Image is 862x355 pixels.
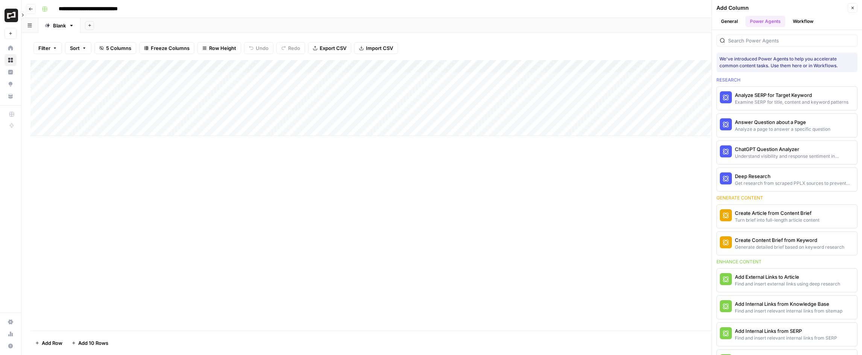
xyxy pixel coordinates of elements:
[5,9,18,22] img: Brex Logo
[735,153,854,160] div: Understand visibility and response sentiment in ChatGPT
[78,339,108,347] span: Add 10 Rows
[735,236,844,244] div: Create Content Brief from Keyword
[719,56,854,69] div: We've introduced Power Agents to help you accelerate common content tasks. Use them here or in Wo...
[33,42,62,54] button: Filter
[5,6,17,25] button: Workspace: Brex
[5,340,17,352] button: Help + Support
[5,66,17,78] a: Insights
[735,327,837,335] div: Add Internal Links from SERP
[735,217,820,224] div: Turn brief into full-length article content
[65,42,91,54] button: Sort
[735,244,844,251] div: Generate detailed brief based on keyword research
[735,308,842,314] div: Find and insert relevant internal links from sitemap
[716,77,857,83] div: Research
[94,42,136,54] button: 5 Columns
[5,316,17,328] a: Settings
[354,42,398,54] button: Import CSV
[717,168,857,191] button: Deep ResearchGet research from scraped PPLX sources to prevent source [MEDICAL_DATA]
[735,126,830,133] div: Analyze a page to answer a specific question
[717,205,857,228] button: Create Article from Content BriefTurn brief into full-length article content
[745,16,785,27] button: Power Agents
[5,42,17,54] a: Home
[276,42,305,54] button: Redo
[735,172,854,180] div: Deep Research
[5,328,17,340] a: Usage
[735,300,842,308] div: Add Internal Links from Knowledge Base
[53,22,66,29] div: Blank
[717,232,857,255] button: Create Content Brief from KeywordGenerate detailed brief based on keyword research
[717,114,857,137] button: Answer Question about a PageAnalyze a page to answer a specific question
[788,16,818,27] button: Workflow
[735,118,830,126] div: Answer Question about a Page
[320,44,346,52] span: Export CSV
[717,141,857,164] button: ChatGPT Question AnalyzerUnderstand visibility and response sentiment in ChatGPT
[288,44,300,52] span: Redo
[735,99,848,106] div: Examine SERP for title, content and keyword patterns
[717,269,857,292] button: Add External Links to ArticleFind and insert external links using deep research
[735,273,840,281] div: Add External Links to Article
[717,87,857,110] button: Analyze SERP for Target KeywordExamine SERP for title, content and keyword patterns
[67,337,113,349] button: Add 10 Rows
[151,44,190,52] span: Freeze Columns
[717,323,857,346] button: Add Internal Links from SERPFind and insert relevant internal links from SERP
[139,42,194,54] button: Freeze Columns
[197,42,241,54] button: Row Height
[735,91,848,99] div: Analyze SERP for Target Keyword
[735,145,854,153] div: ChatGPT Question Analyzer
[38,44,50,52] span: Filter
[717,296,857,319] button: Add Internal Links from Knowledge BaseFind and insert relevant internal links from sitemap
[735,209,820,217] div: Create Article from Content Brief
[735,281,840,287] div: Find and insert external links using deep research
[716,195,857,201] div: Generate content
[30,337,67,349] button: Add Row
[256,44,269,52] span: Undo
[5,54,17,66] a: Browse
[42,339,62,347] span: Add Row
[5,90,17,102] a: Your Data
[735,180,854,187] div: Get research from scraped PPLX sources to prevent source [MEDICAL_DATA]
[716,258,857,265] div: Enhance content
[106,44,131,52] span: 5 Columns
[38,18,80,33] a: Blank
[735,335,837,341] div: Find and insert relevant internal links from SERP
[70,44,80,52] span: Sort
[366,44,393,52] span: Import CSV
[209,44,236,52] span: Row Height
[308,42,351,54] button: Export CSV
[716,16,742,27] button: General
[728,37,854,44] input: Search Power Agents
[5,78,17,90] a: Opportunities
[244,42,273,54] button: Undo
